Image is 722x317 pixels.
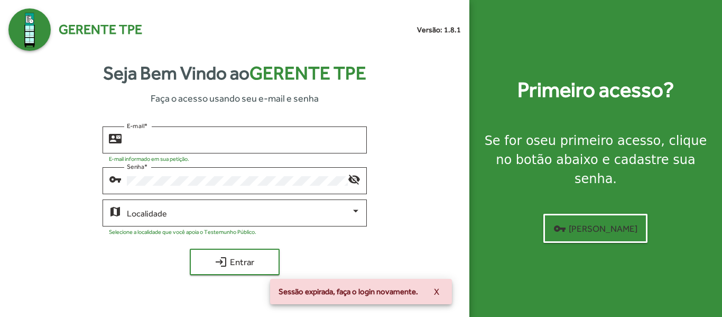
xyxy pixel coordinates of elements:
button: Entrar [190,249,280,275]
mat-icon: vpn_key [553,222,566,235]
small: Versão: 1.8.1 [417,24,461,35]
mat-icon: contact_mail [109,132,122,144]
mat-icon: visibility_off [348,173,360,185]
span: Entrar [199,252,270,271]
span: X [434,282,439,301]
strong: Seja Bem Vindo ao [103,59,366,87]
mat-hint: Selecione a localidade que você apoia o Testemunho Público. [109,229,256,235]
span: Faça o acesso usando seu e-mail e senha [151,91,319,105]
span: Gerente TPE [249,62,366,84]
img: Logo Gerente [8,8,51,51]
button: [PERSON_NAME] [543,214,647,243]
span: [PERSON_NAME] [553,219,637,238]
mat-icon: map [109,205,122,218]
mat-hint: E-mail informado em sua petição. [109,156,189,162]
mat-icon: login [215,256,227,268]
span: Sessão expirada, faça o login novamente. [279,286,418,297]
mat-icon: vpn_key [109,173,122,185]
strong: Primeiro acesso? [517,74,674,106]
strong: seu primeiro acesso [534,133,661,148]
span: Gerente TPE [59,20,142,40]
div: Se for o , clique no botão abaixo e cadastre sua senha. [482,131,709,188]
button: X [425,282,448,301]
